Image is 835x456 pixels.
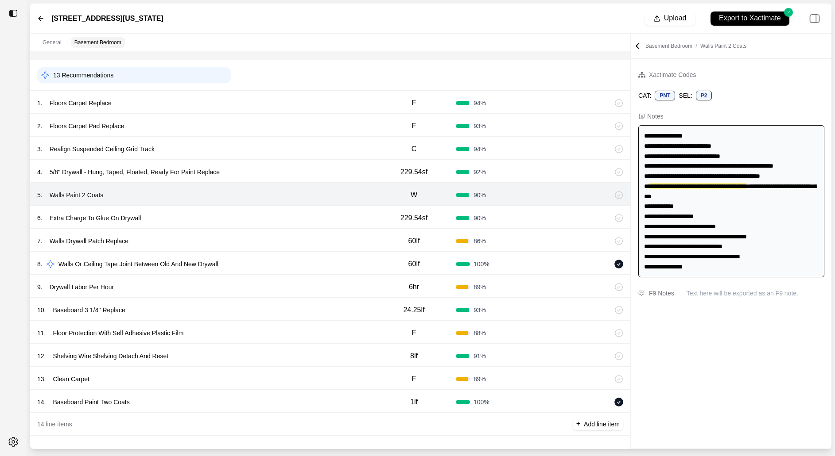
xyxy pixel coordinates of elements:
[638,291,645,296] img: comment
[655,91,675,100] div: PNT
[53,71,113,80] p: 13 Recommendations
[409,282,419,292] p: 6hr
[51,13,163,24] label: [STREET_ADDRESS][US_STATE]
[55,258,222,270] p: Walls Or Ceiling Tape Joint Between Old And New Drywall
[711,11,789,26] button: Export to Xactimate
[46,120,128,132] p: Floors Carpet Pad Replace
[412,374,416,384] p: F
[412,121,416,131] p: F
[664,13,687,23] p: Upload
[46,97,115,109] p: Floors Carpet Replace
[474,398,489,406] span: 100 %
[412,328,416,338] p: F
[474,122,486,130] span: 93 %
[400,167,427,177] p: 229.54sf
[49,350,172,362] p: Shelving Wire Shelving Detach And Reset
[410,397,418,407] p: 1lf
[649,288,674,299] div: F9 Notes
[43,39,62,46] p: General
[411,190,417,200] p: W
[584,420,620,429] p: Add line item
[410,351,418,361] p: 8lf
[647,112,664,121] div: Notes
[37,191,43,199] p: 5 .
[46,235,132,247] p: Walls Drywall Patch Replace
[700,43,746,49] span: Walls Paint 2 Coats
[403,305,424,315] p: 24.25lf
[37,122,43,130] p: 2 .
[49,304,128,316] p: Baseboard 3 1/4'' Replace
[400,213,427,223] p: 229.54sf
[576,419,580,429] p: +
[37,375,46,383] p: 13 .
[679,91,692,100] p: SEL:
[474,168,486,176] span: 92 %
[645,11,695,26] button: Upload
[474,306,486,314] span: 93 %
[49,327,187,339] p: Floor Protection With Self Adhesive Plastic Film
[37,99,43,107] p: 1 .
[37,352,46,360] p: 12 .
[805,9,824,28] img: right-panel.svg
[46,166,223,178] p: 5/8" Drywall - Hung, Taped, Floated, Ready For Paint Replace
[37,283,43,291] p: 9 .
[474,375,486,383] span: 89 %
[37,398,46,406] p: 14 .
[37,420,72,429] p: 14 line items
[649,69,696,80] div: Xactimate Codes
[37,306,46,314] p: 10 .
[408,259,420,269] p: 60lf
[46,143,158,155] p: Realign Suspended Ceiling Grid Track
[408,236,420,246] p: 60lf
[37,168,43,176] p: 4 .
[46,212,145,224] p: Extra Charge To Glue On Drywall
[692,43,700,49] span: /
[719,13,781,23] p: Export to Xactimate
[37,329,46,337] p: 11 .
[412,98,416,108] p: F
[474,214,486,222] span: 90 %
[474,352,486,360] span: 91 %
[474,145,486,153] span: 94 %
[37,260,43,268] p: 8 .
[49,396,133,408] p: Baseboard Paint Two Coats
[687,289,824,298] p: Text here will be exported as an F9 note.
[645,42,746,50] p: Basement Bedroom
[412,144,417,154] p: C
[474,283,486,291] span: 89 %
[49,373,93,385] p: Clean Carpet
[9,9,18,18] img: toggle sidebar
[474,237,486,245] span: 86 %
[696,91,712,100] div: P2
[474,99,486,107] span: 94 %
[702,7,798,30] button: Export to Xactimate
[74,39,121,46] p: Basement Bedroom
[37,145,43,153] p: 3 .
[638,91,651,100] p: CAT:
[46,189,107,201] p: Walls Paint 2 Coats
[474,191,486,199] span: 90 %
[46,281,118,293] p: Drywall Labor Per Hour
[37,237,43,245] p: 7 .
[37,214,43,222] p: 6 .
[474,260,489,268] span: 100 %
[573,418,623,430] button: +Add line item
[474,329,486,337] span: 88 %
